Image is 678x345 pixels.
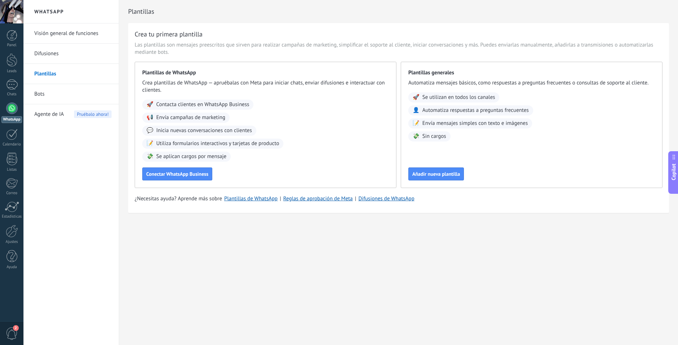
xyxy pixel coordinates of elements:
a: Agente de IA Pruébalo ahora! [34,104,112,125]
div: Panel [1,43,22,48]
a: Bots [34,84,112,104]
button: Conectar WhatsApp Business [142,167,212,180]
li: Bots [23,84,119,104]
span: 💸 [147,153,153,160]
div: | | [135,195,662,202]
span: Conectar WhatsApp Business [146,171,208,176]
span: Utiliza formularios interactivos y tarjetas de producto [156,140,279,147]
span: Sin cargos [422,133,446,140]
span: Contacta clientes en WhatsApp Business [156,101,249,108]
span: 📝 [413,120,420,127]
span: Automatiza mensajes básicos, como respuestas a preguntas frecuentes o consultas de soporte al cli... [408,79,655,87]
span: Añadir nueva plantilla [412,171,460,176]
a: Difusiones [34,44,112,64]
h2: Plantillas [128,4,669,19]
span: 2 [13,325,19,331]
span: 👤 [413,107,420,114]
div: Calendario [1,142,22,147]
a: Reglas de aprobación de Meta [283,195,353,202]
div: Leads [1,69,22,74]
div: Ayuda [1,265,22,270]
span: Crea plantillas de WhatsApp — apruébalas con Meta para iniciar chats, enviar difusiones e interac... [142,79,389,94]
div: Estadísticas [1,214,22,219]
span: ¿Necesitas ayuda? Aprende más sobre [135,195,222,202]
span: 📝 [147,140,153,147]
div: Chats [1,92,22,97]
li: Difusiones [23,44,119,64]
span: Pruébalo ahora! [74,110,112,118]
span: Automatiza respuestas a preguntas frecuentes [422,107,529,114]
li: Agente de IA [23,104,119,124]
span: Copilot [670,164,677,180]
li: Visión general de funciones [23,23,119,44]
span: Envía mensajes simples con texto e imágenes [422,120,528,127]
div: Correo [1,191,22,196]
div: WhatsApp [1,116,22,123]
span: Las plantillas son mensajes preescritos que sirven para realizar campañas de marketing, simplific... [135,42,662,56]
span: Se aplican cargos por mensaje [156,153,226,160]
a: Plantillas de WhatsApp [224,195,278,202]
li: Plantillas [23,64,119,84]
a: Difusiones de WhatsApp [358,195,414,202]
h3: Crea tu primera plantilla [135,30,203,39]
span: Plantillas generales [408,69,655,77]
span: 🚀 [147,101,153,108]
span: 💬 [147,127,153,134]
span: Se utilizan en todos los canales [422,94,495,101]
div: Ajustes [1,240,22,244]
span: Plantillas de WhatsApp [142,69,389,77]
span: 🚀 [413,94,420,101]
span: Agente de IA [34,104,64,125]
button: Añadir nueva plantilla [408,167,464,180]
span: 💸 [413,133,420,140]
span: 📢 [147,114,153,121]
span: Inicia nuevas conversaciones con clientes [156,127,252,134]
a: Plantillas [34,64,112,84]
span: Envía campañas de marketing [156,114,225,121]
div: Listas [1,167,22,172]
a: Visión general de funciones [34,23,112,44]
